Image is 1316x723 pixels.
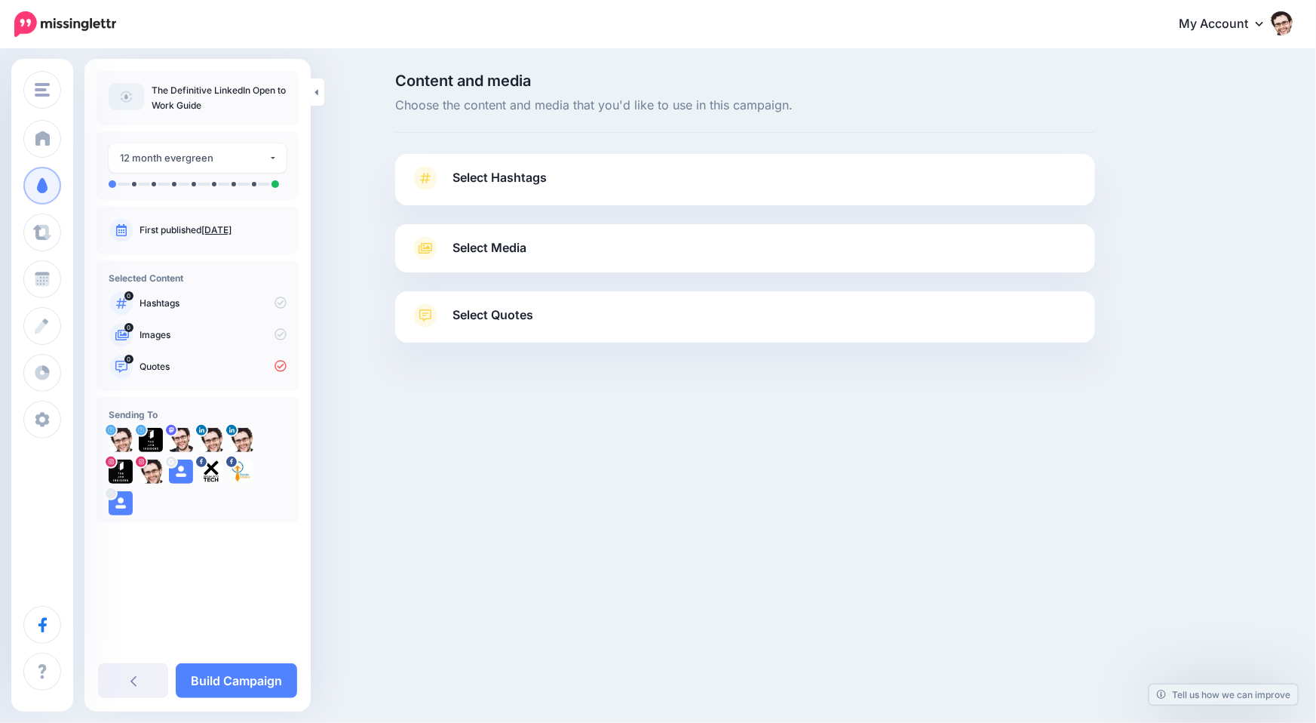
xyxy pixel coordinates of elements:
span: Choose the content and media that you'd like to use in this campaign. [395,96,1095,115]
h4: Selected Content [109,272,287,284]
button: 12 month evergreen [109,143,287,173]
img: 1516258085952-42003.png [199,428,223,452]
img: article-default-image-icon.png [109,83,144,110]
img: 354784751_6507198766011950_2765655921886716975_n-bsa117156.jpg [109,460,133,484]
span: 0 [124,291,133,300]
img: user_default_image.png [169,460,193,484]
p: First published [140,223,287,237]
span: Select Quotes [452,305,533,325]
img: Missinglettr [14,11,116,37]
img: menu.png [35,83,50,97]
img: 24327895_134036960596123_3969288777871917056_n-bsa117157.jpg [139,460,163,484]
img: 245850499_825577481440334_4437163557731115923_n-bsa117152.jpg [229,460,253,484]
span: Select Hashtags [452,168,547,188]
a: Select Quotes [410,303,1080,343]
a: My Account [1164,6,1293,43]
p: Images [140,328,287,342]
img: user_default_image.png [109,491,133,515]
img: de8bffd97b4f0e44-88163.jpg [169,428,193,452]
img: 0ALuhOkv-21637.jpeg [109,428,133,452]
img: 12661754_1534535623540972_8724322931326811894_n-bsa31469.png [199,460,223,484]
a: Select Hashtags [410,166,1080,205]
a: [DATE] [201,224,232,235]
p: Hashtags [140,297,287,310]
p: Quotes [140,360,287,374]
p: The Definitive LinkedIn Open to Work Guide [152,83,287,113]
div: 12 month evergreen [120,149,268,167]
span: 0 [124,355,133,364]
span: Content and media [395,73,1095,88]
a: Tell us how we can improve [1149,685,1298,705]
img: 1516258085952-42003.png [229,428,253,452]
img: RZTe3OnN-66566.jpg [139,428,163,452]
span: Select Media [452,238,526,258]
h4: Sending To [109,409,287,420]
span: 0 [124,323,133,332]
a: Select Media [410,236,1080,260]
